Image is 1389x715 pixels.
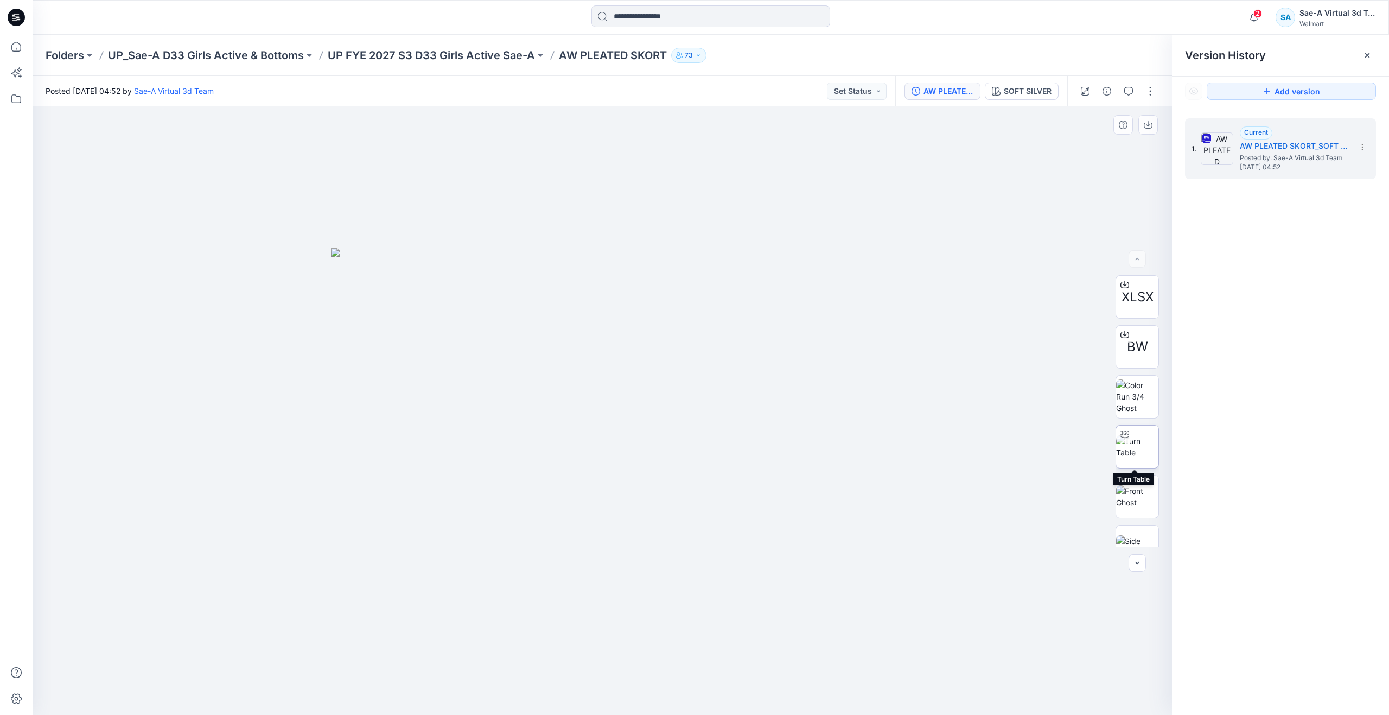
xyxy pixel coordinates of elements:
[1116,379,1158,414] img: Color Run 3/4 Ghost
[671,48,706,63] button: 73
[1244,128,1268,136] span: Current
[1276,8,1295,27] div: SA
[1240,163,1348,171] span: [DATE] 04:52
[1201,132,1233,165] img: AW PLEATED SKORT_SOFT SILVER
[1363,51,1372,60] button: Close
[685,49,693,61] p: 73
[1240,153,1348,163] span: Posted by: Sae-A Virtual 3d Team
[1098,83,1116,100] button: Details
[46,48,84,63] a: Folders
[1299,7,1375,20] div: Sae-A Virtual 3d Team
[108,48,304,63] a: UP_Sae-A D33 Girls Active & Bottoms
[1299,20,1375,28] div: Walmart
[1122,287,1154,307] span: XLSX
[1116,485,1158,508] img: Front Ghost
[134,86,214,96] a: Sae-A Virtual 3d Team
[1192,144,1196,154] span: 1.
[1207,83,1376,100] button: Add version
[923,85,973,97] div: AW PLEATED SKORT_SOFT SILVER
[1127,337,1148,357] span: BW
[1240,140,1348,153] h5: AW PLEATED SKORT_SOFT SILVER
[1253,9,1262,18] span: 2
[1185,49,1266,62] span: Version History
[985,83,1059,100] button: SOFT SILVER
[328,48,535,63] a: UP FYE 2027 S3 D33 Girls Active Sae-A
[46,85,214,97] span: Posted [DATE] 04:52 by
[1185,83,1202,100] button: Show Hidden Versions
[559,48,667,63] p: AW PLEATED SKORT
[904,83,980,100] button: AW PLEATED SKORT_SOFT SILVER
[1004,85,1052,97] div: SOFT SILVER
[1116,535,1158,558] img: Side Ghost
[1116,435,1158,458] img: Turn Table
